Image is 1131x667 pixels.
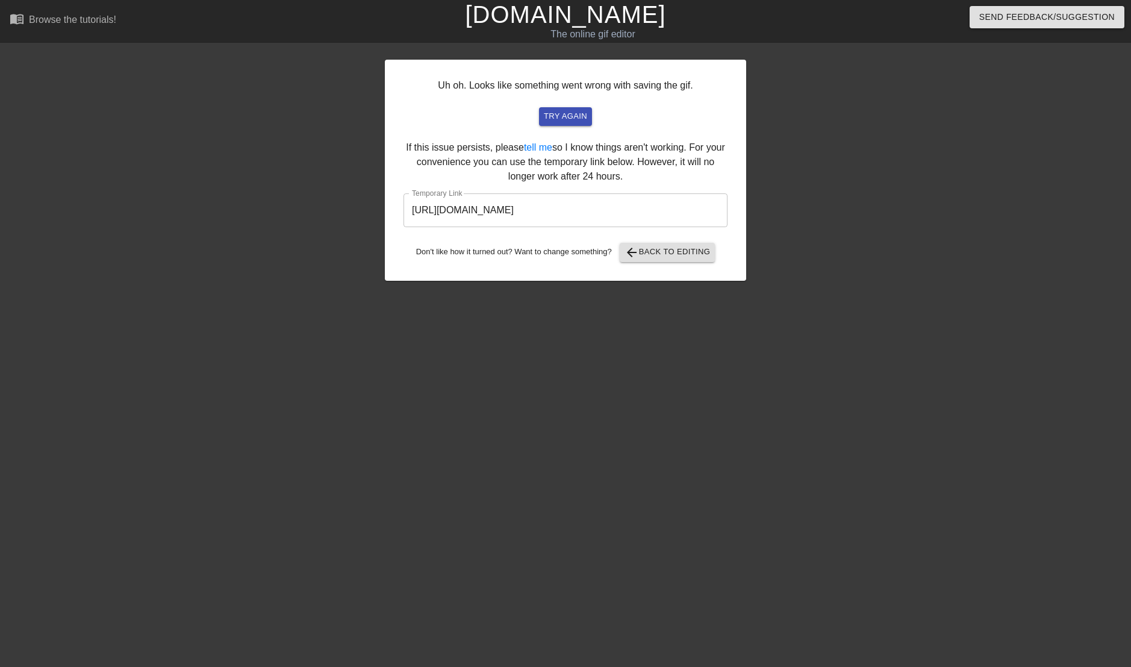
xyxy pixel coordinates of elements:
span: try again [544,110,587,124]
button: Back to Editing [620,243,715,262]
button: Send Feedback/Suggestion [970,6,1124,28]
input: bare [403,193,728,227]
a: Browse the tutorials! [10,11,116,30]
div: Browse the tutorials! [29,14,116,25]
a: [DOMAIN_NAME] [465,1,665,28]
span: menu_book [10,11,24,26]
div: The online gif editor [383,27,803,42]
span: Send Feedback/Suggestion [979,10,1115,25]
button: try again [539,107,592,126]
span: arrow_back [625,245,639,260]
div: Don't like how it turned out? Want to change something? [403,243,728,262]
div: Uh oh. Looks like something went wrong with saving the gif. If this issue persists, please so I k... [385,60,746,281]
a: tell me [524,142,552,152]
span: Back to Editing [625,245,711,260]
